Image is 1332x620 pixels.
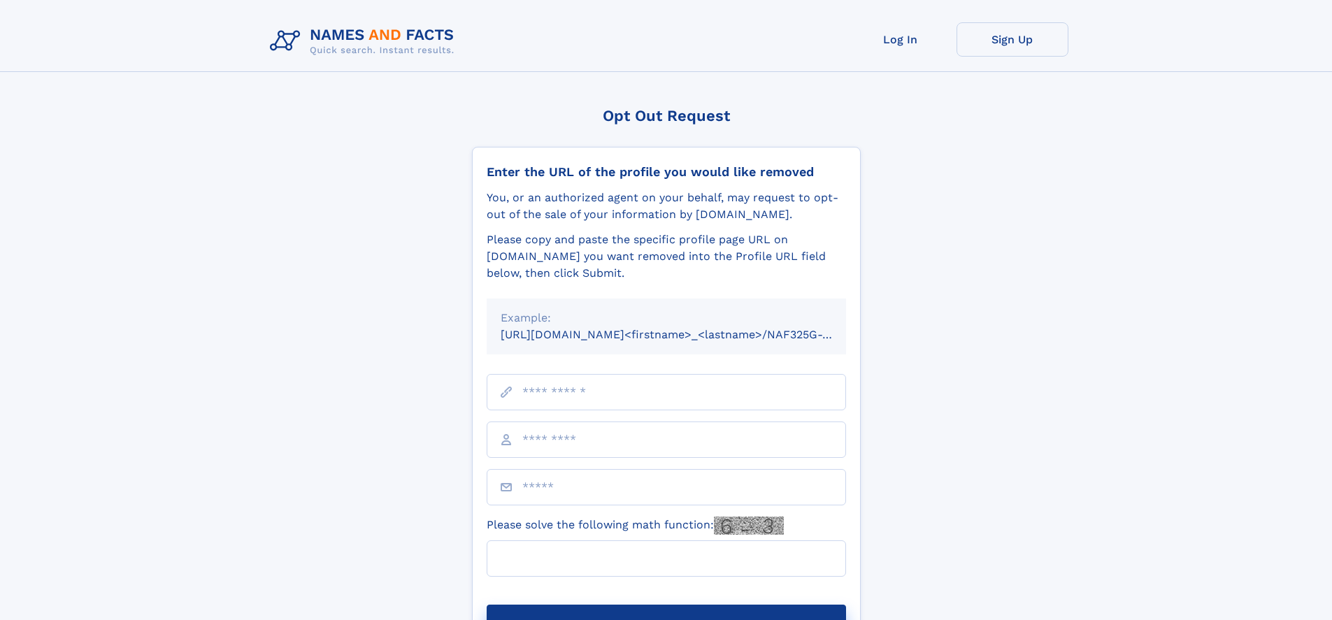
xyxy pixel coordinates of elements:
[487,189,846,223] div: You, or an authorized agent on your behalf, may request to opt-out of the sale of your informatio...
[487,231,846,282] div: Please copy and paste the specific profile page URL on [DOMAIN_NAME] you want removed into the Pr...
[472,107,861,124] div: Opt Out Request
[264,22,466,60] img: Logo Names and Facts
[845,22,957,57] a: Log In
[501,310,832,326] div: Example:
[487,164,846,180] div: Enter the URL of the profile you would like removed
[957,22,1068,57] a: Sign Up
[487,517,784,535] label: Please solve the following math function:
[501,328,873,341] small: [URL][DOMAIN_NAME]<firstname>_<lastname>/NAF325G-xxxxxxxx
